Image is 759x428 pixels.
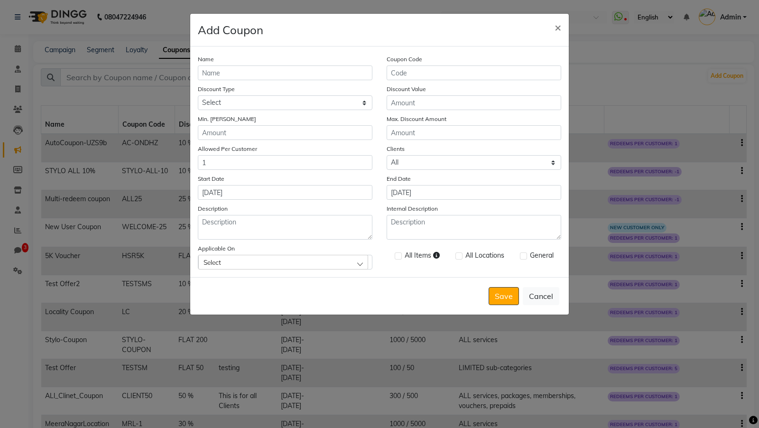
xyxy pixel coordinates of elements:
input: Name [198,65,372,80]
button: Save [489,287,519,305]
label: Description [198,205,228,213]
button: Cancel [523,287,559,305]
span: All Items [405,251,440,262]
span: × [555,20,561,34]
span: All Locations [465,251,504,262]
label: Coupon Code [387,55,422,64]
label: Clients [387,145,405,153]
input: Amount [198,125,372,140]
button: Close [547,14,569,40]
input: Amount [387,95,561,110]
label: Internal Description [387,205,438,213]
input: Amount [198,155,372,170]
input: Code [387,65,561,80]
h4: Add Coupon [198,21,263,38]
label: Allowed Per Customer [198,145,257,153]
label: Name [198,55,214,64]
label: Discount Type [198,85,235,93]
label: Max. Discount Amount [387,115,446,123]
label: End Date [387,175,411,183]
label: Discount Value [387,85,426,93]
input: Amount [387,125,561,140]
label: Start Date [198,175,224,183]
label: Applicable On [198,244,235,253]
label: Min. [PERSON_NAME] [198,115,256,123]
span: General [530,251,554,262]
span: Select [204,258,221,266]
